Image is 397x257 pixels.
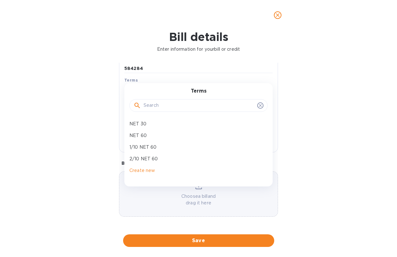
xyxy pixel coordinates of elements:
button: Save [123,234,274,247]
p: Bill image [122,160,275,166]
input: Enter bill number [124,64,273,73]
p: Create new [129,167,263,174]
p: NET 30 [129,121,263,127]
label: Bill number [124,59,147,63]
span: Save [128,237,269,244]
b: Terms [124,78,138,83]
p: Select terms [124,85,153,91]
h3: Terms [191,88,207,94]
p: 2/10 NET 60 [129,156,263,162]
p: NET 60 [129,132,263,139]
p: Choose a bill and drag it here [119,193,278,206]
h1: Bill details [5,30,392,43]
input: Search [144,101,255,110]
p: Enter information for your bill or credit [5,46,392,53]
p: 1/10 NET 60 [129,144,263,151]
button: close [270,8,285,23]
